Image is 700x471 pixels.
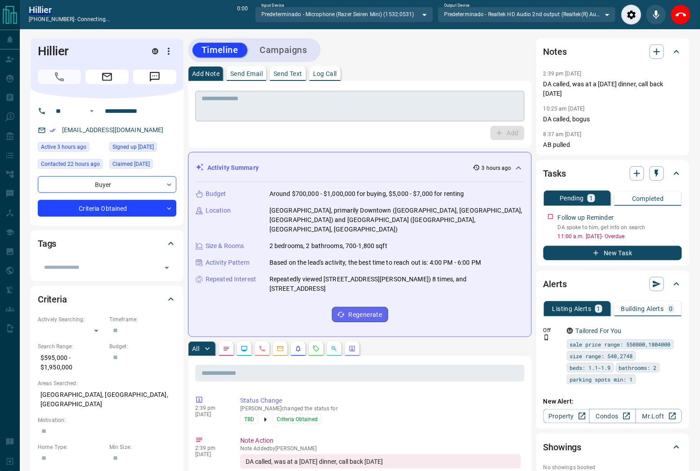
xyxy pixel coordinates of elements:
a: Condos [589,409,636,423]
div: mrloft.ca [567,328,573,334]
p: Status Change [240,396,521,405]
p: $595,000 - $1,950,000 [38,351,105,375]
div: Sat Oct 04 2025 [109,159,176,172]
p: Min Size: [109,443,176,451]
div: DA called, was at a [DATE] dinner, call back [DATE] [240,454,521,469]
p: Around $700,000 - $1,000,000 for buying, $5,000 - $7,000 for renting [269,189,464,199]
p: 10:25 am [DATE] [543,106,585,112]
span: Contacted 22 hours ago [41,160,100,169]
p: 2:39 pm [195,445,227,451]
h2: Criteria [38,292,67,307]
p: Pending [560,195,584,201]
p: Location [206,206,231,215]
div: Mon Oct 13 2025 [38,159,105,172]
p: Home Type: [38,443,105,451]
a: Mr.Loft [636,409,682,423]
p: Completed [632,196,664,202]
div: Showings [543,436,682,458]
svg: Push Notification Only [543,334,550,341]
p: Timeframe: [109,315,176,324]
p: Note Added by [PERSON_NAME] [240,445,521,452]
p: [GEOGRAPHIC_DATA], primarily Downtown ([GEOGRAPHIC_DATA], [GEOGRAPHIC_DATA], [GEOGRAPHIC_DATA]) a... [269,206,524,234]
p: Off [543,326,561,334]
p: 3 hours ago [482,164,512,172]
p: 2:39 pm [DATE] [543,71,582,77]
div: Alerts [543,273,682,295]
div: Tue Oct 14 2025 [38,142,105,155]
p: 1 [589,195,593,201]
p: Repeatedly viewed [STREET_ADDRESS][PERSON_NAME]) 8 times, and [STREET_ADDRESS] [269,275,524,293]
svg: Notes [223,345,230,352]
p: Motivation: [38,416,176,424]
p: Activity Pattern [206,258,250,267]
p: Based on the lead's activity, the best time to reach out is: 4:00 PM - 6:00 PM [269,258,481,267]
svg: Email Verified [49,127,56,133]
p: Note Action [240,436,521,445]
p: 1 [597,306,601,312]
button: Regenerate [332,307,388,322]
button: Open [86,106,97,116]
svg: Opportunities [331,345,338,352]
p: 0 [669,306,673,312]
p: Activity Summary [207,163,259,173]
svg: Requests [313,345,320,352]
p: DA called, was at a [DATE] dinner, call back [DATE] [543,80,682,98]
p: AB pulled [543,140,682,150]
span: Active 3 hours ago [41,142,86,151]
span: parking spots min: 1 [570,375,633,384]
button: Campaigns [251,43,316,58]
div: Predeterminado - Microphone (Razer Seiren Mini) (1532:0531) [255,7,433,22]
span: beds: 1.1-1.9 [570,363,611,372]
span: sale price range: 550800,1804000 [570,340,671,349]
p: Budget [206,189,226,199]
label: Input Device [261,3,284,9]
span: Call [38,70,81,84]
div: End Call [671,4,691,25]
p: Size & Rooms [206,241,244,251]
p: 0:00 [237,4,248,25]
h2: Tasks [543,166,566,181]
p: 8:37 am [DATE] [543,131,582,138]
button: Open [161,262,173,274]
h1: Hillier [38,44,139,58]
p: [DATE] [195,451,227,458]
a: Property [543,409,590,423]
h2: Notes [543,44,567,59]
label: Output Device [444,3,470,9]
a: Hillier [29,4,110,15]
span: Signed up [DATE] [112,142,154,151]
div: Criteria Obtained [38,200,176,217]
p: [PHONE_NUMBER] - [29,15,110,23]
p: Repeated Interest [206,275,256,284]
span: Email [85,70,129,84]
p: [PERSON_NAME] changed the status for [240,405,521,412]
p: 11:00 a.m. [DATE] - Overdue [558,232,682,240]
span: connecting... [77,16,110,22]
div: Audio Settings [621,4,642,25]
div: Tags [38,233,176,254]
p: 2:39 pm [195,405,227,411]
span: Message [133,70,176,84]
p: Follow up Reminder [558,213,614,222]
p: Send Email [230,71,263,77]
div: Thu Sep 19 2024 [109,142,176,155]
h2: Alerts [543,277,567,291]
p: DA called, bogus [543,115,682,124]
p: Add Note [192,71,220,77]
svg: Listing Alerts [295,345,302,352]
p: 2 bedrooms, 2 bathrooms, 700-1,800 sqft [269,241,387,251]
a: Tailored For You [576,327,622,334]
p: All [192,346,199,352]
svg: Emails [277,345,284,352]
p: Listing Alerts [552,306,592,312]
h2: Showings [543,440,582,454]
p: Actively Searching: [38,315,105,324]
div: Notes [543,41,682,62]
svg: Lead Browsing Activity [241,345,248,352]
svg: Calls [259,345,266,352]
div: mrloft.ca [152,48,158,54]
a: [EMAIL_ADDRESS][DOMAIN_NAME] [62,126,164,133]
button: New Task [543,246,682,260]
p: New Alert: [543,397,682,406]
